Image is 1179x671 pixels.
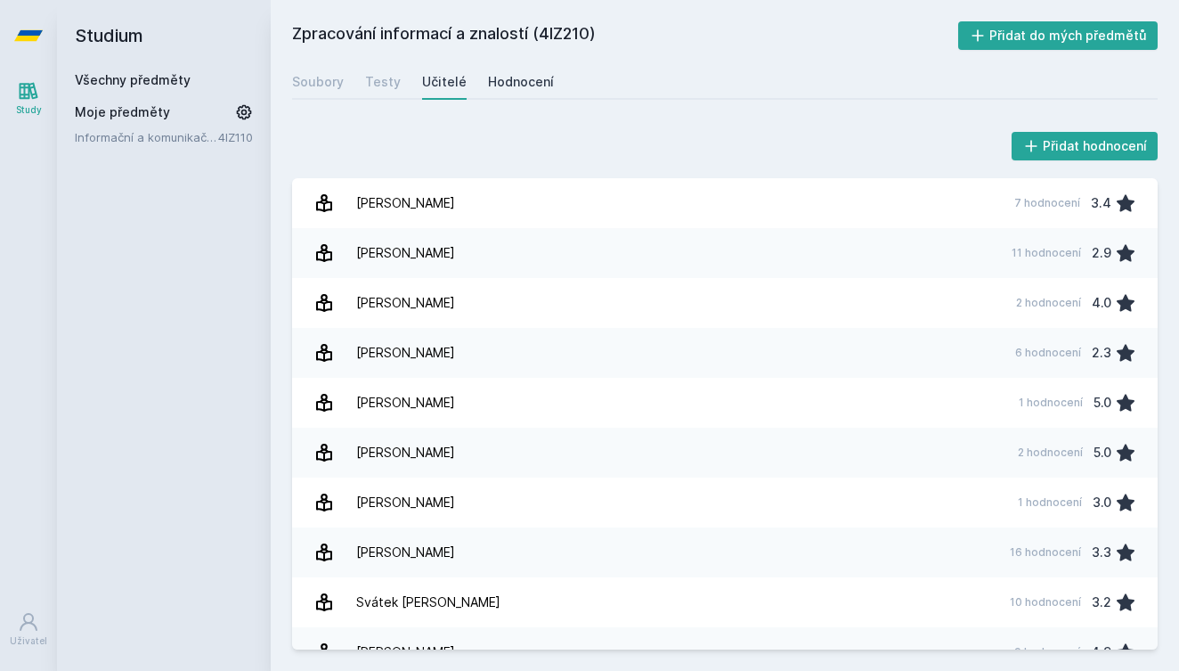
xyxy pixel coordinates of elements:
[1016,296,1081,310] div: 2 hodnocení
[356,585,500,620] div: Svátek [PERSON_NAME]
[422,73,467,91] div: Učitelé
[356,285,455,321] div: [PERSON_NAME]
[1018,495,1082,510] div: 1 hodnocení
[4,71,53,126] a: Study
[1094,435,1111,471] div: 5.0
[1015,346,1081,360] div: 6 hodnocení
[75,72,191,87] a: Všechny předměty
[356,335,455,371] div: [PERSON_NAME]
[292,228,1158,278] a: [PERSON_NAME] 11 hodnocení 2.9
[75,103,170,121] span: Moje předměty
[1014,645,1080,659] div: 9 hodnocení
[10,634,47,648] div: Uživatel
[1014,196,1080,210] div: 7 hodnocení
[1093,485,1111,520] div: 3.0
[1010,545,1081,560] div: 16 hodnocení
[1091,185,1111,221] div: 3.4
[422,64,467,100] a: Učitelé
[1092,585,1111,620] div: 3.2
[365,73,401,91] div: Testy
[292,64,344,100] a: Soubory
[218,130,253,144] a: 4IZ110
[1012,246,1081,260] div: 11 hodnocení
[356,385,455,421] div: [PERSON_NAME]
[1092,235,1111,271] div: 2.9
[356,235,455,271] div: [PERSON_NAME]
[488,73,554,91] div: Hodnocení
[1091,634,1111,670] div: 4.9
[1092,535,1111,570] div: 3.3
[356,485,455,520] div: [PERSON_NAME]
[292,73,344,91] div: Soubory
[292,378,1158,428] a: [PERSON_NAME] 1 hodnocení 5.0
[356,435,455,471] div: [PERSON_NAME]
[1092,335,1111,371] div: 2.3
[292,178,1158,228] a: [PERSON_NAME] 7 hodnocení 3.4
[16,103,42,117] div: Study
[356,185,455,221] div: [PERSON_NAME]
[1012,132,1159,160] button: Přidat hodnocení
[75,128,218,146] a: Informační a komunikační technologie
[292,21,958,50] h2: Zpracování informací a znalostí (4IZ210)
[292,478,1158,528] a: [PERSON_NAME] 1 hodnocení 3.0
[4,602,53,657] a: Uživatel
[488,64,554,100] a: Hodnocení
[1092,285,1111,321] div: 4.0
[292,328,1158,378] a: [PERSON_NAME] 6 hodnocení 2.3
[292,577,1158,627] a: Svátek [PERSON_NAME] 10 hodnocení 3.2
[1019,396,1083,410] div: 1 hodnocení
[356,535,455,570] div: [PERSON_NAME]
[356,634,455,670] div: [PERSON_NAME]
[292,428,1158,478] a: [PERSON_NAME] 2 hodnocení 5.0
[292,278,1158,328] a: [PERSON_NAME] 2 hodnocení 4.0
[1018,446,1083,460] div: 2 hodnocení
[1094,385,1111,421] div: 5.0
[292,528,1158,577] a: [PERSON_NAME] 16 hodnocení 3.3
[1010,595,1081,610] div: 10 hodnocení
[958,21,1159,50] button: Přidat do mých předmětů
[365,64,401,100] a: Testy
